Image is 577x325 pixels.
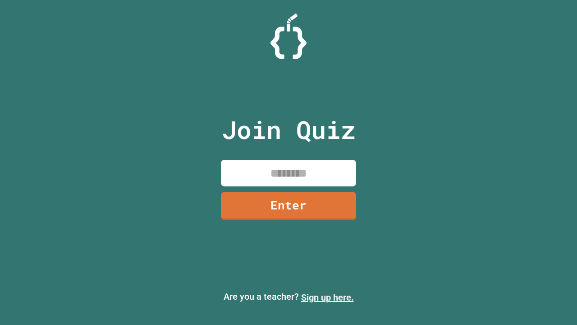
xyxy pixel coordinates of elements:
a: Enter [221,192,356,220]
img: Logo.svg [270,14,307,59]
iframe: chat widget [502,250,568,288]
p: Are you a teacher? [7,290,570,304]
p: Join Quiz [222,111,356,149]
a: Sign up here. [301,292,354,303]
